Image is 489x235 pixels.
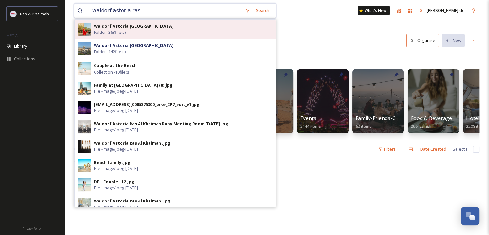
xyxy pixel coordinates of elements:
[78,82,91,95] img: 8194b209-8bbf-42d0-aff8-b6258b3c2794.jpg
[300,115,321,129] a: Events5444 items
[74,160,117,165] span: There is nothing here.
[253,4,273,17] div: Search
[94,101,200,108] div: [EMAIL_ADDRESS]_0005375300_pike_CP7_edit_v1.jpg
[94,179,134,185] div: DP - Couple - 12.jpg
[94,121,228,127] div: Waldorf Astoria Ras Al Khaimah Ruby Meeting Room [DATE].jpg
[94,42,174,48] strong: Waldorf Astoria [GEOGRAPHIC_DATA]
[78,198,91,211] img: da00f04a-a2ae-4ff6-867b-fe3d9330f068.jpg
[94,185,138,191] span: File - image/jpeg - [DATE]
[78,62,91,75] img: 7e8a814c-968e-46a8-ba33-ea04b7243a5d.jpg
[466,123,487,129] span: 2208 items
[406,34,442,47] a: Organise
[466,115,487,129] a: Hotels2208 items
[94,159,131,165] div: Beach family .jpg
[356,115,422,122] span: Family-Friends-Couple-Solo
[14,56,35,62] span: Collections
[300,115,316,122] span: Events
[453,146,470,152] span: Select all
[78,42,91,55] img: 0d2c83f5-95c4-4017-927b-d6b52ddaa475.jpg
[78,140,91,153] img: b22f8c3b-2bfc-461e-804f-abfddfdcfee1.jpg
[20,11,111,17] span: Ras Al Khaimah Tourism Development Authority
[94,108,138,114] span: File - image/jpeg - [DATE]
[411,115,452,129] a: Food & Beverage296 items
[406,34,439,47] button: Organise
[94,88,138,94] span: File - image/jpeg - [DATE]
[94,29,126,35] span: Folder - 363 file(s)
[411,123,429,129] span: 296 items
[94,204,138,210] span: File - image/jpeg - [DATE]
[74,146,85,152] span: 0 file s
[416,4,468,17] a: [PERSON_NAME] de
[23,226,41,230] span: Privacy Policy
[94,23,174,29] strong: Waldorf Astoria [GEOGRAPHIC_DATA]
[89,4,241,18] input: Search your library
[442,34,465,47] button: New
[78,101,91,114] img: 096dc8df-580d-4c1b-afb4-6e6292a7bd9b.jpg
[94,62,137,68] strong: Couple at the Beach
[466,115,482,122] span: Hotels
[78,120,91,133] img: d0bfa836-374d-499b-a2e3-c9687fca1e4b.jpg
[356,115,422,129] a: Family-Friends-Couple-Solo62 items
[94,140,170,146] div: Waldorf Astoria Ras Al Khaimah .jpg
[417,143,449,155] div: Date Created
[94,165,138,172] span: File - image/jpeg - [DATE]
[300,123,321,129] span: 5444 items
[94,49,126,55] span: Folder - 142 file(s)
[375,143,399,155] div: Filters
[94,198,170,204] div: Waldorf Astoria Ras Al Khaimah .jpg
[6,33,18,38] span: MEDIA
[14,43,27,49] span: Library
[427,7,465,13] span: [PERSON_NAME] de
[78,159,91,172] img: 3c3f3cc8-3707-408a-a3e8-706a544ae1bd.jpg
[94,127,138,133] span: File - image/jpeg - [DATE]
[10,11,17,17] img: Logo_RAKTDA_RGB-01.png
[411,115,452,122] span: Food & Beverage
[94,69,130,75] span: Collection - 10 file(s)
[358,6,390,15] a: What's New
[356,123,372,129] span: 62 items
[94,146,138,152] span: File - image/jpeg - [DATE]
[78,178,91,191] img: e738250b-9fc1-4544-80d8-cba88381b38b.jpg
[461,207,479,225] button: Open Chat
[23,224,41,232] a: Privacy Policy
[94,82,173,88] div: Family at [GEOGRAPHIC_DATA] (8).jpg
[78,23,91,36] img: 6652c056-8bb5-483b-9f3d-bfa30b460b09.jpg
